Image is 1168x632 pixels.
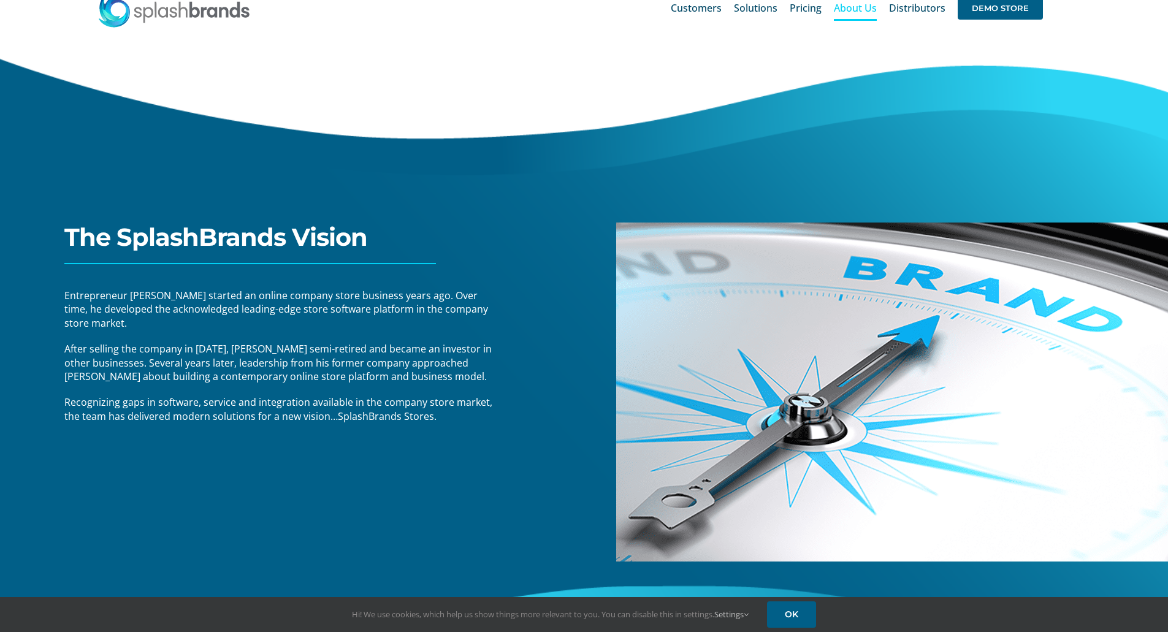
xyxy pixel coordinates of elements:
img: about-us-brand-image-900-x-533 [616,223,1168,562]
span: Customers [671,3,722,13]
span: Recognizing gaps in software, service and integration available in the company store market, the ... [64,395,492,422]
a: Settings [714,609,749,620]
span: Hi! We use cookies, which help us show things more relevant to you. You can disable this in setti... [352,609,749,620]
span: About Us [834,3,877,13]
a: OK [767,601,816,628]
span: Pricing [790,3,822,13]
span: Solutions [734,3,777,13]
span: Entrepreneur [PERSON_NAME] started an online company store business years ago. Over time, he deve... [64,289,488,330]
span: After selling the company in [DATE], [PERSON_NAME] semi-retired and became an investor in other b... [64,342,492,383]
span: The SplashBrands Vision [64,222,367,252]
span: Distributors [889,3,945,13]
